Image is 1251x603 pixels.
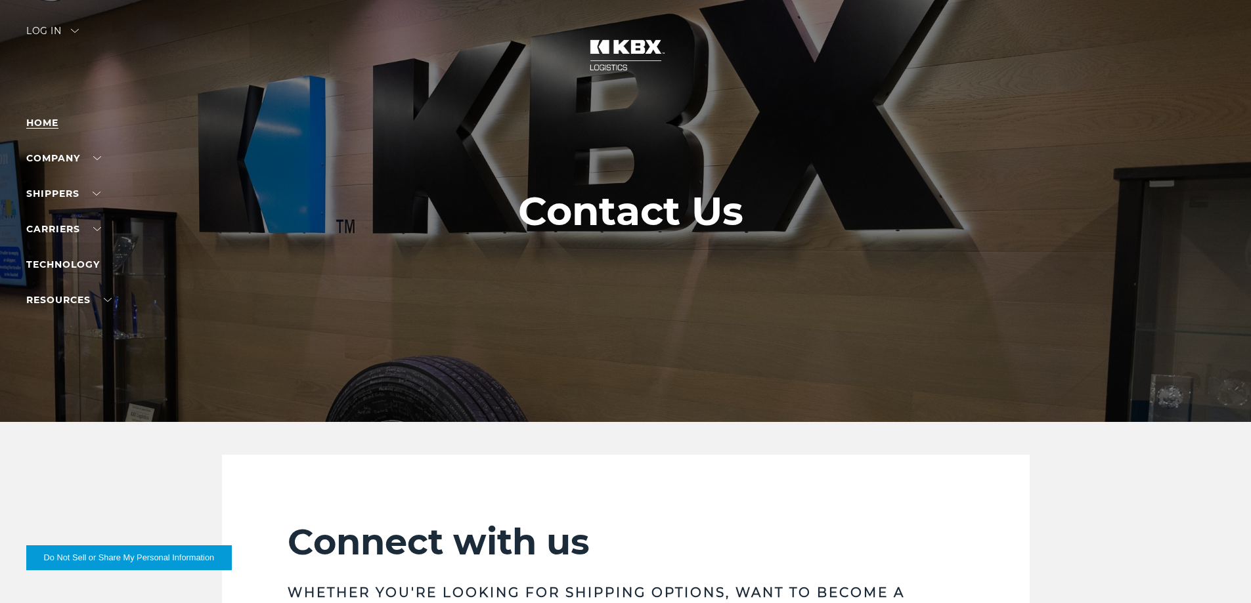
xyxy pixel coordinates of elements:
[26,294,112,306] a: RESOURCES
[26,117,58,129] a: Home
[26,545,232,570] button: Do Not Sell or Share My Personal Information
[26,259,100,270] a: Technology
[577,26,675,84] img: kbx logo
[71,29,79,33] img: arrow
[1185,540,1251,603] iframe: Chat Widget
[26,188,100,199] a: SHIPPERS
[288,520,964,564] h2: Connect with us
[26,223,101,235] a: Carriers
[26,152,101,164] a: Company
[518,189,743,234] h1: Contact Us
[26,26,79,45] div: Log in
